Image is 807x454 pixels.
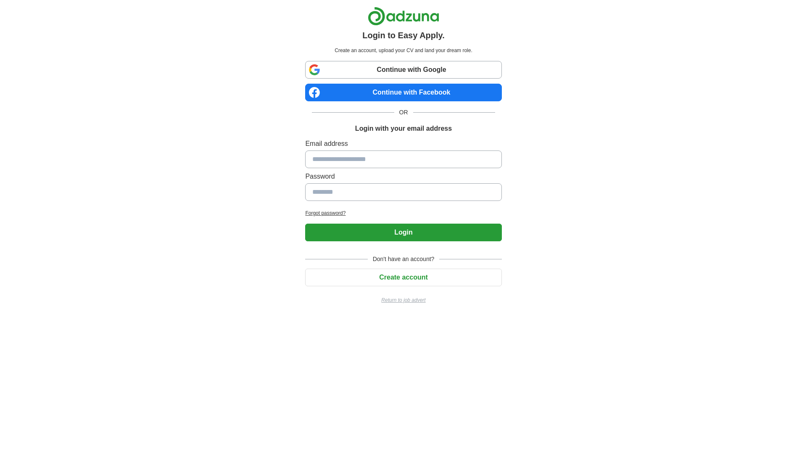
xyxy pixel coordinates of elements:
p: Create an account, upload your CV and land your dream role. [307,47,500,54]
a: Return to job advert [305,296,501,304]
label: Password [305,172,501,182]
label: Email address [305,139,501,149]
button: Login [305,224,501,241]
a: Forgot password? [305,209,501,217]
a: Create account [305,274,501,281]
a: Continue with Facebook [305,84,501,101]
span: OR [394,108,413,117]
a: Continue with Google [305,61,501,79]
h1: Login with your email address [355,124,452,134]
h1: Login to Easy Apply. [362,29,445,42]
button: Create account [305,269,501,286]
span: Don't have an account? [368,255,440,264]
img: Adzuna logo [368,7,439,26]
